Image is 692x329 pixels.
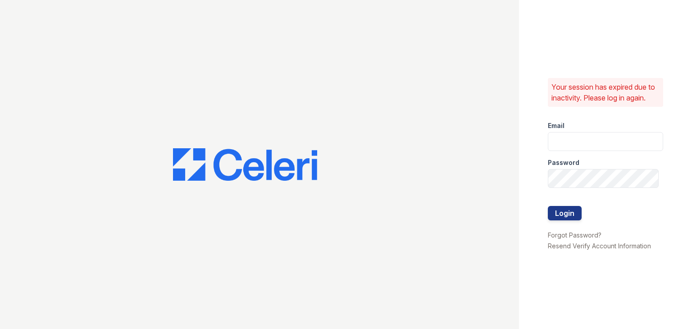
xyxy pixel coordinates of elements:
[548,158,579,167] label: Password
[548,206,582,220] button: Login
[548,121,565,130] label: Email
[551,82,660,103] p: Your session has expired due to inactivity. Please log in again.
[548,242,651,250] a: Resend Verify Account Information
[548,231,601,239] a: Forgot Password?
[173,148,317,181] img: CE_Logo_Blue-a8612792a0a2168367f1c8372b55b34899dd931a85d93a1a3d3e32e68fde9ad4.png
